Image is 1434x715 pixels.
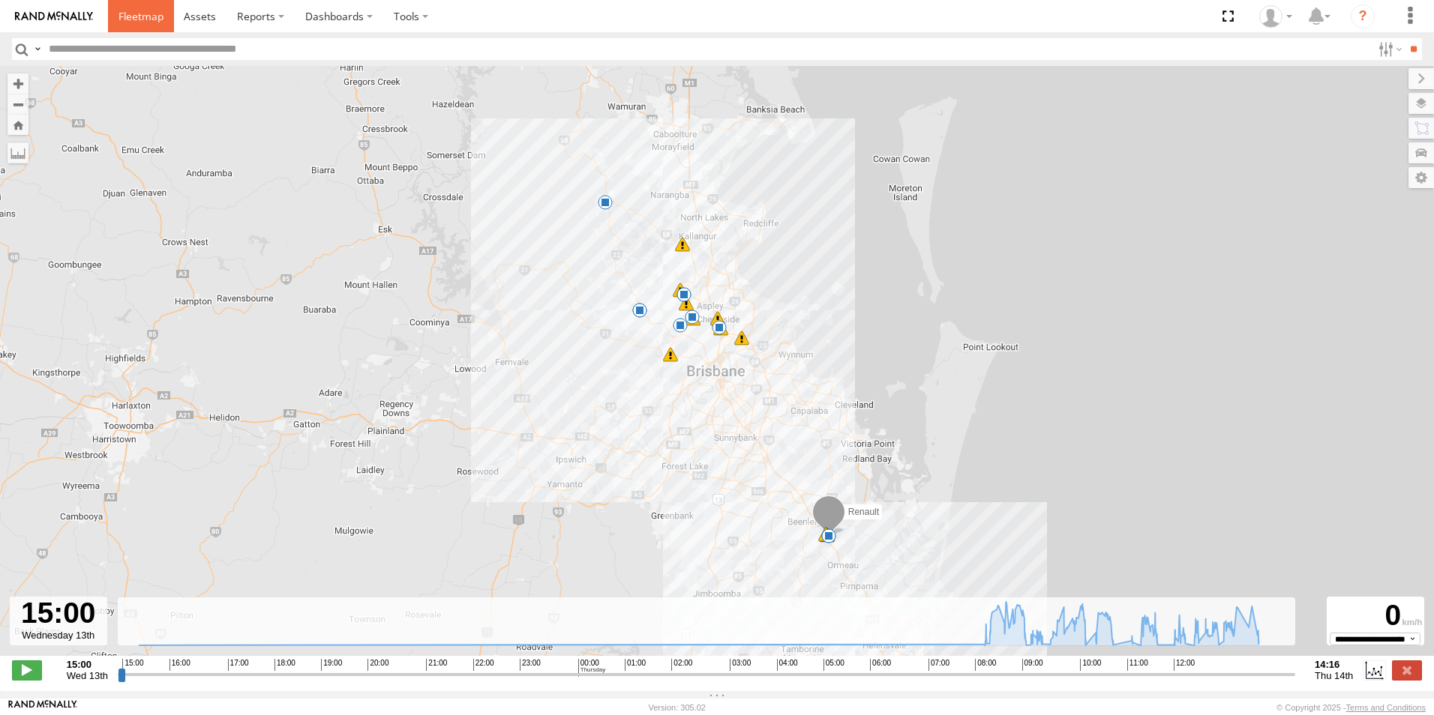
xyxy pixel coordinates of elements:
span: 17:00 [228,659,249,671]
span: 11:00 [1127,659,1148,671]
button: Zoom in [7,73,28,94]
span: 03:00 [730,659,751,671]
span: Wed 13th Aug 2025 [67,670,108,681]
span: 21:00 [426,659,447,671]
label: Measure [7,142,28,163]
strong: 15:00 [67,659,108,670]
span: Thu 14th Aug 2025 [1315,670,1353,681]
span: 15:00 [122,659,143,671]
button: Zoom out [7,94,28,115]
span: 16:00 [169,659,190,671]
label: Search Query [31,38,43,60]
label: Map Settings [1408,167,1434,188]
div: © Copyright 2025 - [1276,703,1426,712]
div: Version: 305.02 [649,703,706,712]
span: 12:00 [1174,659,1195,671]
strong: 14:16 [1315,659,1353,670]
span: 10:00 [1080,659,1101,671]
label: Search Filter Options [1372,38,1405,60]
span: 09:00 [1022,659,1043,671]
span: 04:00 [777,659,798,671]
span: 02:00 [671,659,692,671]
span: 01:00 [625,659,646,671]
label: Close [1392,660,1422,680]
span: Renault [848,507,879,517]
span: 23:00 [520,659,541,671]
img: rand-logo.svg [15,11,93,22]
a: Visit our Website [8,700,77,715]
a: Terms and Conditions [1346,703,1426,712]
span: 22:00 [473,659,494,671]
span: 05:00 [823,659,844,671]
span: 19:00 [321,659,342,671]
span: 08:00 [975,659,996,671]
span: 20:00 [367,659,388,671]
div: 0 [1329,599,1422,633]
label: Play/Stop [12,660,42,680]
span: 00:00 [578,659,605,676]
span: 07:00 [928,659,949,671]
button: Zoom Home [7,115,28,135]
i: ? [1351,4,1375,28]
span: 18:00 [274,659,295,671]
span: 06:00 [870,659,891,671]
div: Darren Ward [1254,5,1297,28]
